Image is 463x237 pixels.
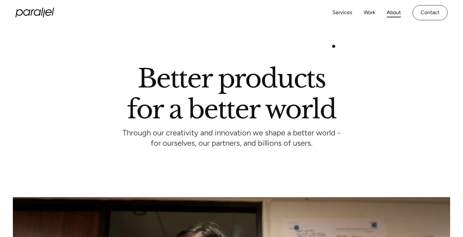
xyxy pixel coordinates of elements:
a: home [15,8,54,17]
h1: Better products for a better world [127,69,336,119]
a: Services [332,8,352,17]
p: Through our creativity and innovation we shape a better world - for ourselves, our partners, and ... [123,130,340,148]
a: Contact [413,5,448,20]
a: About [387,8,401,17]
a: Work [364,8,375,17]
